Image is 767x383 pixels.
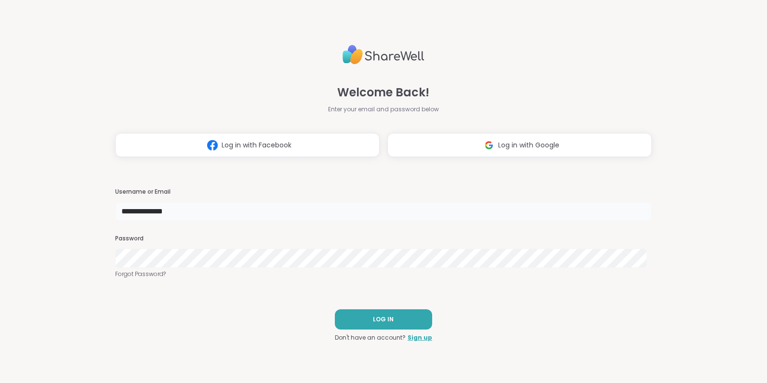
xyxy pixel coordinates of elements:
[115,235,652,243] h3: Password
[203,136,222,154] img: ShareWell Logomark
[335,309,432,330] button: LOG IN
[387,133,652,157] button: Log in with Google
[498,140,559,150] span: Log in with Google
[328,105,439,114] span: Enter your email and password below
[115,133,380,157] button: Log in with Facebook
[335,333,406,342] span: Don't have an account?
[337,84,429,101] span: Welcome Back!
[343,41,424,68] img: ShareWell Logo
[480,136,498,154] img: ShareWell Logomark
[408,333,432,342] a: Sign up
[222,140,291,150] span: Log in with Facebook
[115,270,652,278] a: Forgot Password?
[115,188,652,196] h3: Username or Email
[373,315,394,324] span: LOG IN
